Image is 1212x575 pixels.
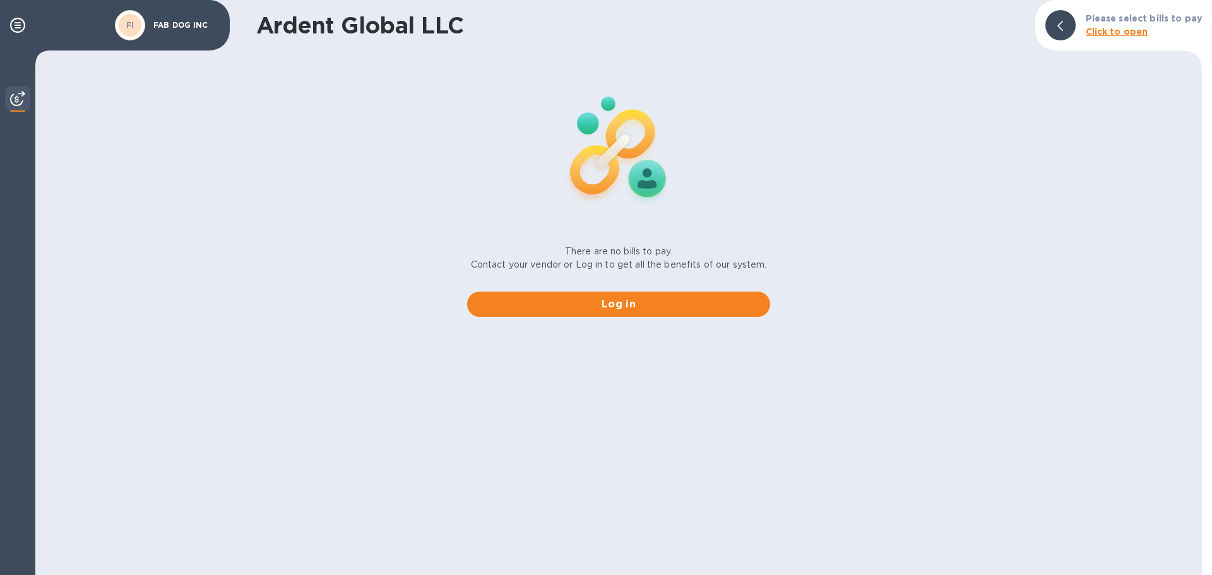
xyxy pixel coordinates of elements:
[256,12,1025,39] h1: Ardent Global LLC
[1086,27,1148,37] b: Click to open
[1086,13,1202,23] b: Please select bills to pay
[467,292,770,317] button: Log in
[126,20,134,30] b: FI
[471,245,767,271] p: There are no bills to pay. Contact your vendor or Log in to get all the benefits of our system.
[477,297,760,312] span: Log in
[153,21,217,30] p: FAB DOG INC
